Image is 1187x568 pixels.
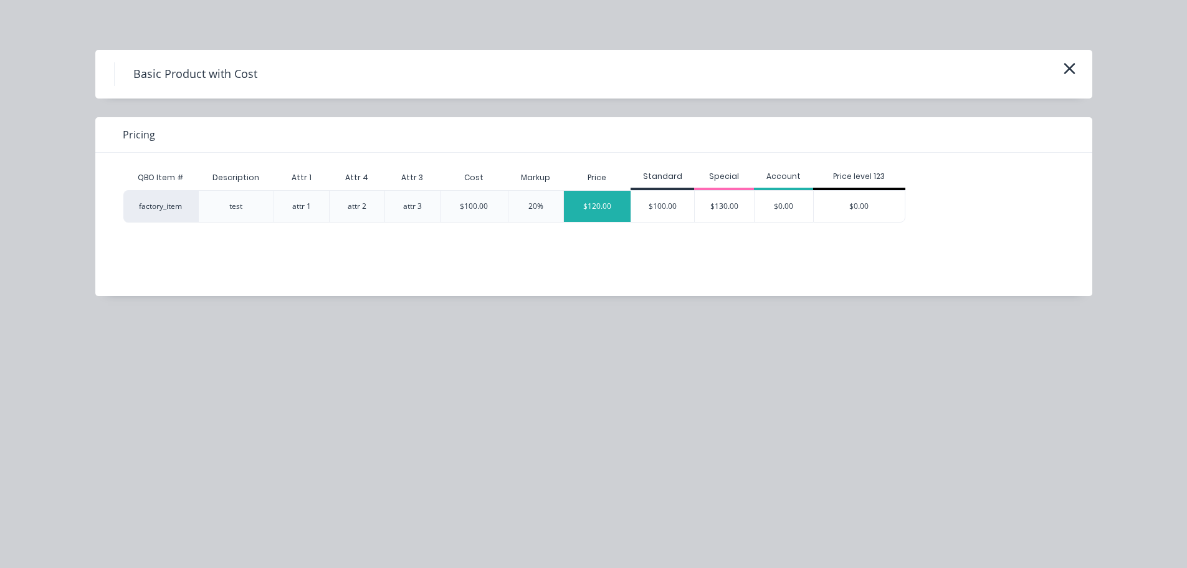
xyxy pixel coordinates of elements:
div: test [229,201,242,212]
div: Account [754,171,814,182]
div: Price level 123 [813,171,905,182]
div: Price [563,165,631,190]
div: factory_item [123,190,198,223]
div: Cost [440,165,508,190]
div: Standard [631,171,694,182]
span: Pricing [123,127,155,142]
div: Attr 1 [282,162,322,193]
div: Markup [508,165,563,190]
div: $130.00 [695,191,754,222]
div: $100.00 [631,191,694,222]
div: attr 3 [403,201,422,212]
div: 20% [528,201,543,212]
div: attr 2 [348,201,366,212]
div: $0.00 [814,191,905,222]
div: Attr 4 [335,162,378,193]
div: Attr 3 [391,162,433,193]
div: attr 1 [292,201,311,212]
h4: Basic Product with Cost [114,62,276,86]
div: Description [203,162,269,193]
div: $120.00 [564,191,631,222]
div: QBO Item # [123,165,198,190]
div: $0.00 [755,191,814,222]
div: Special [694,171,754,182]
div: $100.00 [460,201,488,212]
